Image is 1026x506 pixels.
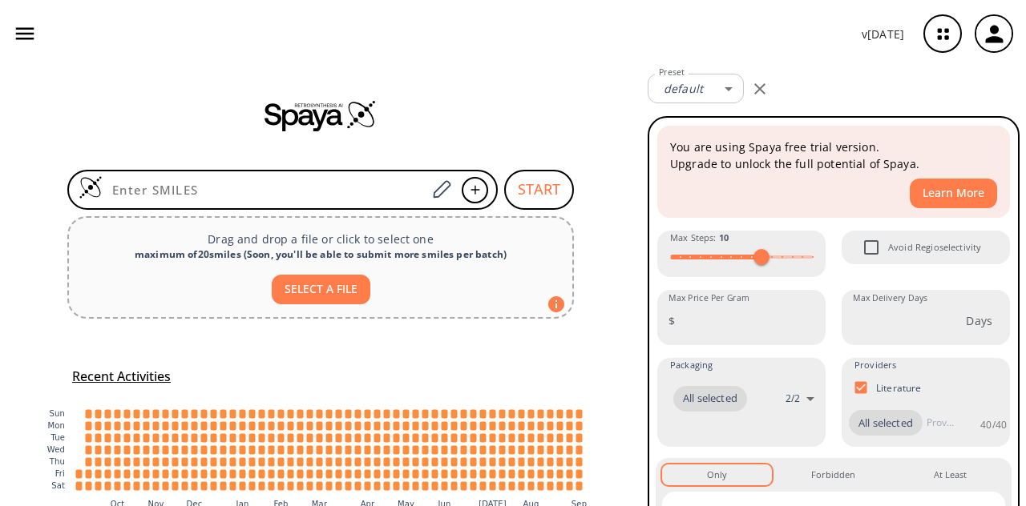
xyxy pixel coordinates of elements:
[849,416,923,432] span: All selected
[103,182,426,198] input: Enter SMILES
[51,481,65,490] text: Sat
[50,409,65,418] text: Sun
[934,468,967,482] div: At Least
[664,81,703,96] em: default
[79,175,103,199] img: Logo Spaya
[669,292,749,304] label: Max Price Per Gram
[707,468,727,482] div: Only
[853,292,927,304] label: Max Delivery Days
[47,445,65,454] text: Wed
[811,468,855,482] div: Forbidden
[670,358,713,372] span: Packaging
[862,26,904,42] p: v [DATE]
[888,240,981,255] span: Avoid Regioselectivity
[82,247,559,262] div: maximum of 20 smiles ( Soon, you'll be able to submit more smiles per batch )
[786,392,800,405] p: 2 / 2
[980,418,1007,432] p: 40 / 40
[265,99,377,131] img: Spaya logo
[662,464,772,485] button: Only
[72,368,171,385] h5: Recent Activities
[47,421,65,430] text: Mon
[854,231,888,264] span: Avoid Regioselectivity
[659,66,685,78] label: Preset
[272,275,370,304] button: SELECT A FILE
[76,409,583,490] g: cell
[719,231,729,243] strong: 10
[673,391,747,407] span: All selected
[895,464,1005,485] button: At Least
[504,170,574,210] button: START
[778,464,888,485] button: Forbidden
[670,231,729,245] span: Max Steps :
[966,312,992,329] p: Days
[854,358,896,372] span: Providers
[47,409,65,490] g: y-axis tick label
[55,469,65,478] text: Fri
[670,139,997,172] p: You are using Spaya free trial version. Upgrade to unlock the full potential of Spaya.
[669,312,675,329] p: $
[876,381,922,395] p: Literature
[910,179,997,208] button: Learn More
[82,231,559,247] p: Drag and drop a file or click to select one
[923,410,958,436] input: Provider name
[50,433,65,442] text: Tue
[49,457,65,466] text: Thu
[66,363,177,390] button: Recent Activities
